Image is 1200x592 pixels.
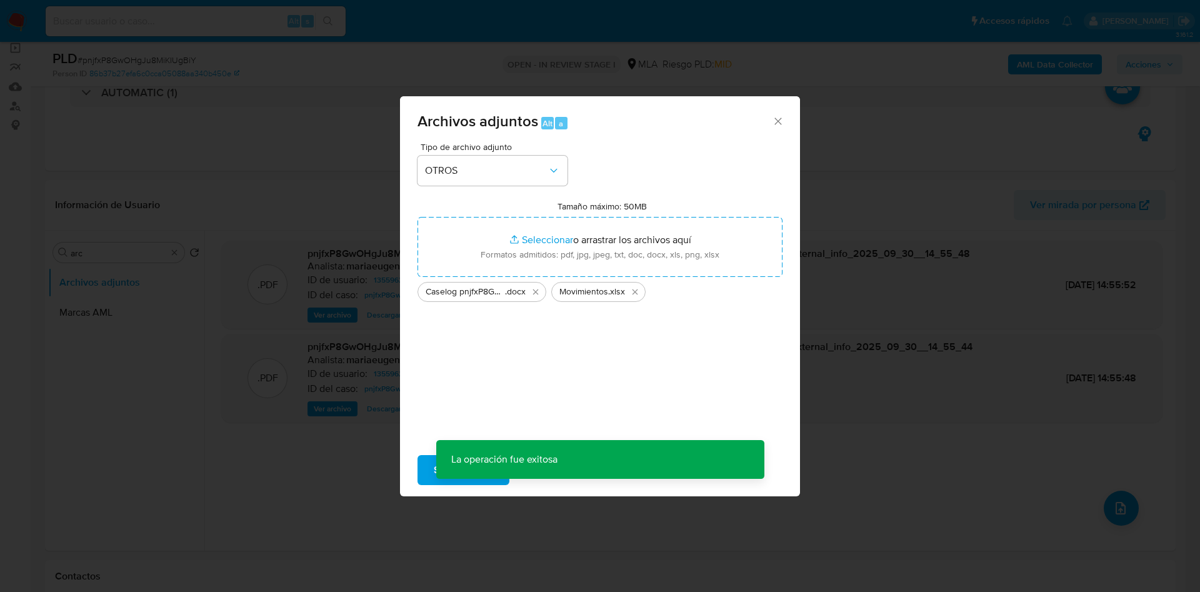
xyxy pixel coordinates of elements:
span: a [559,118,563,129]
span: Alt [542,118,552,129]
span: Subir archivo [434,456,493,484]
button: Eliminar Caselog pnjfxP8GwOHgJu8MiKIUgBiY_2025_09_17_23_39_58.docx [528,284,543,299]
span: .xlsx [608,286,625,298]
label: Tamaño máximo: 50MB [557,201,647,212]
span: Archivos adjuntos [417,110,538,132]
span: Cancelar [531,456,571,484]
ul: Archivos seleccionados [417,277,782,302]
span: OTROS [425,164,547,177]
span: Tipo de archivo adjunto [421,143,571,151]
span: Caselog pnjfxP8GwOHgJu8MiKIUgBiY_2025_09_17_23_39_58 [426,286,505,298]
button: OTROS [417,156,567,186]
button: Subir archivo [417,455,509,485]
span: Movimientos [559,286,608,298]
button: Eliminar Movimientos.xlsx [627,284,642,299]
button: Cerrar [772,115,783,126]
span: .docx [505,286,526,298]
p: La operación fue exitosa [436,440,572,479]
